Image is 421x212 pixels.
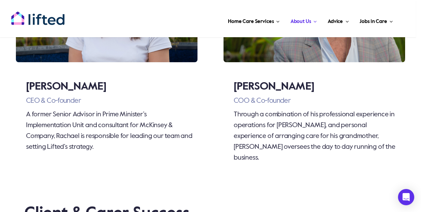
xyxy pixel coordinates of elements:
span: Jobs in Care [359,16,387,27]
h3: [PERSON_NAME] [26,80,192,93]
p: A former Senior Advisor in Prime Minister’s Implementation Unit and consultant for McKinsey & Com... [26,109,192,152]
div: Open Intercom Messenger [398,189,414,205]
h3: CEO & Co-founder [26,97,192,105]
a: Advice [326,10,351,30]
a: About Us [288,10,319,30]
a: lifted-logo [11,11,65,18]
a: Jobs in Care [357,10,395,30]
nav: Main Menu [78,10,395,30]
span: About Us [290,16,311,27]
h3: [PERSON_NAME] [234,80,400,93]
h3: COO & Co-founder [234,97,400,105]
span: Home Care Services [228,16,274,27]
a: Home Care Services [226,10,282,30]
p: Through a combination of his professional experience in operations for [PERSON_NAME], and persona... [234,109,400,163]
span: Advice [328,16,343,27]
